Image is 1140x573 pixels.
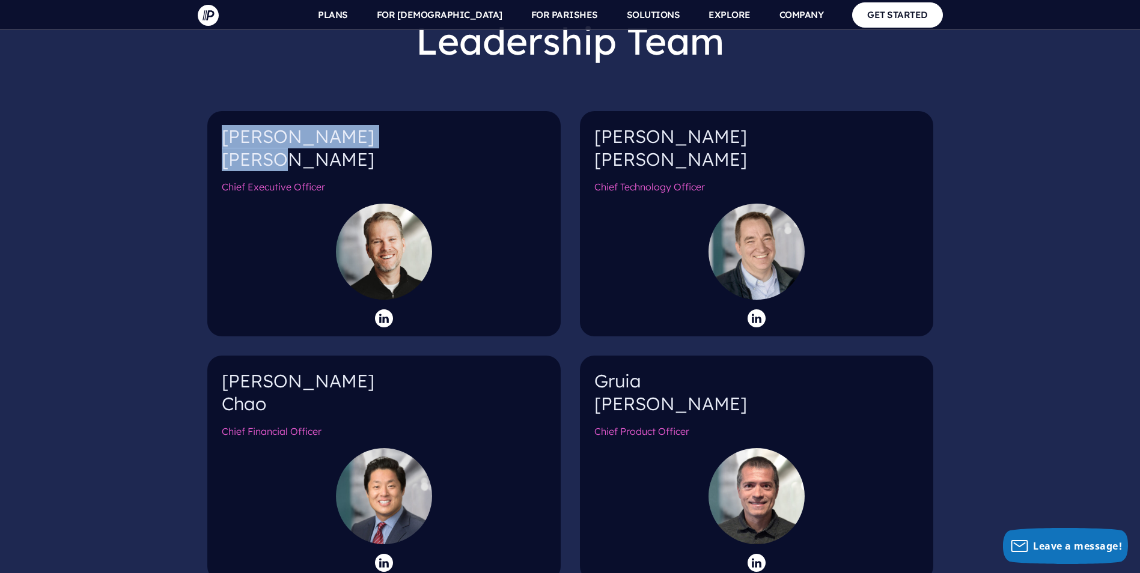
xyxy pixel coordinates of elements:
h4: [PERSON_NAME] [PERSON_NAME] [594,126,919,180]
h4: [PERSON_NAME] Chao [222,370,546,425]
a: GET STARTED [852,2,943,27]
h4: [PERSON_NAME] [PERSON_NAME] [222,126,546,180]
span: Leave a message! [1033,539,1122,553]
h6: Chief Technology Officer [594,180,919,203]
button: Leave a message! [1003,528,1128,564]
h4: Gruia [PERSON_NAME] [594,370,919,425]
h6: Chief Product Officer [594,425,919,447]
h6: Chief Financial Officer [222,425,546,447]
h6: Chief Executive Officer [222,180,546,203]
h2: Leadership Team [207,9,933,73]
